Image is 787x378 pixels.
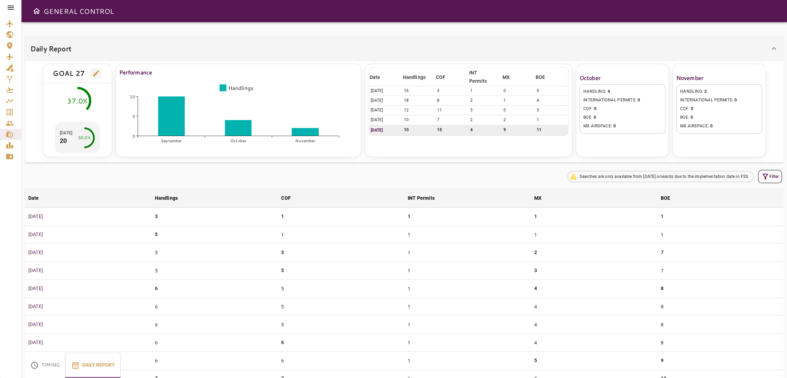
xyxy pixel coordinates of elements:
td: 1 [404,298,531,316]
td: 7 [657,262,784,280]
tspan: October [230,138,246,144]
span: MX [502,73,519,81]
span: HANDLING : [680,88,758,95]
td: 11 [535,125,568,135]
td: 2 [502,115,535,125]
p: [DATE] [371,127,400,133]
p: [DATE] [28,303,148,310]
h6: October [580,73,665,83]
span: 0 [691,115,693,120]
td: 3 [435,86,469,96]
tspan: 10 [129,93,135,99]
div: Daily Report [25,61,784,163]
td: 1 [404,316,531,334]
td: 4 [469,125,502,135]
div: Handlings [155,194,178,202]
div: GOAL 27 [53,67,85,79]
td: 10 [402,125,435,135]
td: 5 [278,316,404,334]
button: Open drawer [30,4,44,18]
td: 18 [402,96,435,106]
div: COF [281,194,290,202]
span: Handlings [155,194,187,202]
p: 6 [281,339,284,346]
td: 10 [402,115,435,125]
tspan: 5 [132,113,135,119]
td: 3 [535,106,568,115]
td: 8 [435,96,469,106]
p: 1 [534,213,537,220]
td: 8 [657,316,784,334]
span: COF : [680,106,758,112]
td: 3 [469,106,502,115]
p: [DATE] [28,285,148,292]
span: Date [370,73,389,81]
div: BOE [660,194,670,202]
tspan: September [160,138,182,144]
span: 0 [613,124,616,128]
p: [DATE] [60,130,72,136]
div: basic tabs example [25,353,121,378]
button: Timing [25,353,65,378]
p: [DATE] [28,231,148,238]
p: 8 [660,285,663,292]
div: Date [370,73,380,81]
h6: Performance [119,67,358,77]
td: 2 [469,115,502,125]
span: 2 [704,89,707,94]
td: 1 [404,244,531,262]
span: BOE [660,194,679,202]
td: 1 [404,226,531,244]
tspan: November [295,138,315,144]
tspan: Handlings [228,84,253,92]
span: COF [281,194,299,202]
td: 15 [435,125,469,135]
td: 4 [531,334,657,352]
td: 5 [278,298,404,316]
span: MX [534,194,550,202]
td: 5 [278,280,404,298]
span: Searches are only available from [DATE] onwards due to the implementation date in FSS. [575,173,753,180]
div: 50.0% [78,135,91,141]
td: 1 [502,96,535,106]
span: Date [28,194,48,202]
td: [DATE] [369,86,402,96]
td: 1 [657,226,784,244]
td: 4 [531,316,657,334]
td: 1 [404,262,531,280]
h6: November [676,73,762,83]
td: 11 [435,106,469,115]
div: MX [502,73,510,81]
td: 6 [151,352,278,370]
p: 3 [534,267,537,274]
td: 6 [151,316,278,334]
button: Daily Report [65,353,121,378]
h6: GENERAL CONTROL [44,6,114,17]
p: 9 [660,357,663,364]
td: 6 [278,352,404,370]
div: MX [534,194,541,202]
td: 16 [402,86,435,96]
td: 4 [531,298,657,316]
td: [DATE] [369,96,402,106]
span: BOE [536,73,554,81]
p: 5 [155,231,158,238]
span: 0 [691,106,693,111]
p: [DATE] [28,249,148,256]
td: 0 [535,86,568,96]
td: 2 [469,96,502,106]
td: 8 [657,298,784,316]
td: 1 [469,86,502,96]
td: 1 [404,334,531,352]
div: COF [436,73,445,81]
td: 6 [151,298,278,316]
p: 6 [155,285,158,292]
span: INTERNATIONAL PERMITS : [680,97,758,104]
td: 1 [531,226,657,244]
span: 0 [638,98,640,102]
p: [DATE] [28,267,148,274]
p: [DATE] [28,339,148,346]
div: INT Permits [469,69,492,85]
span: BOE : [680,114,758,121]
span: BOE : [583,114,661,121]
